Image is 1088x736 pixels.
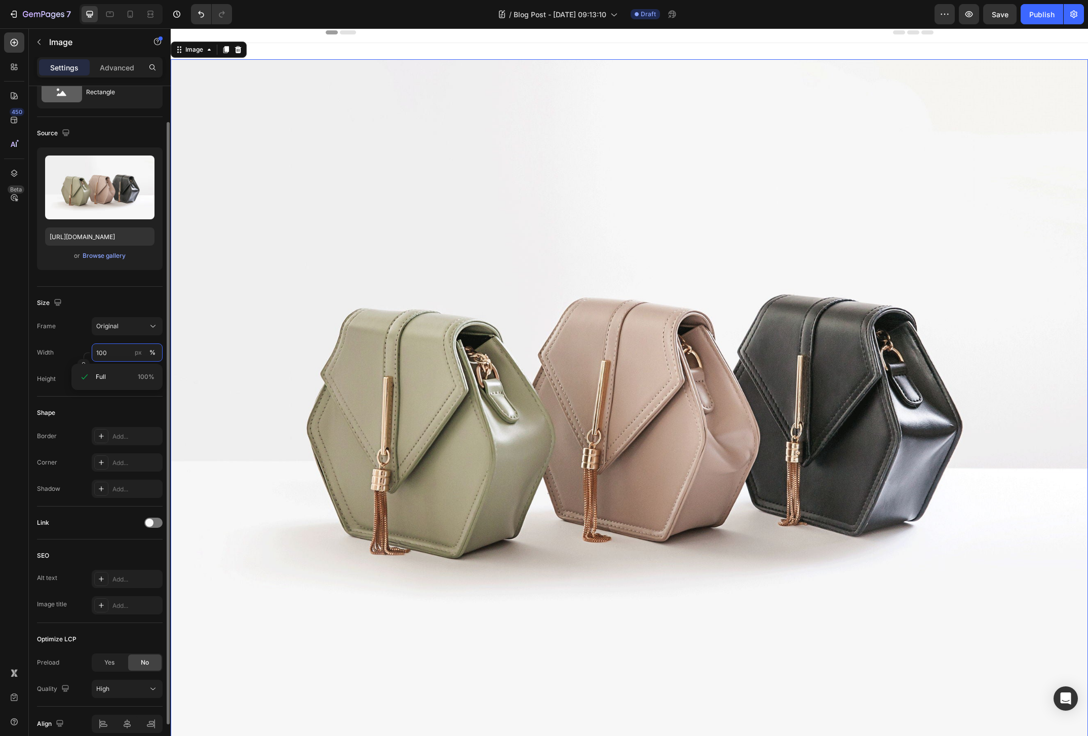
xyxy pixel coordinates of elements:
[171,28,1088,736] iframe: Design area
[104,658,114,667] span: Yes
[45,156,154,219] img: preview-image
[37,658,59,667] div: Preload
[37,408,55,417] div: Shape
[37,682,71,696] div: Quality
[191,4,232,24] div: Undo/Redo
[100,62,134,73] p: Advanced
[49,36,135,48] p: Image
[509,9,512,20] span: /
[10,108,24,116] div: 450
[92,680,163,698] button: High
[37,518,49,527] div: Link
[92,343,163,362] input: px%
[983,4,1017,24] button: Save
[37,432,57,441] div: Border
[37,458,57,467] div: Corner
[86,81,148,104] div: Rectangle
[112,485,160,494] div: Add...
[83,251,126,260] div: Browse gallery
[37,127,72,140] div: Source
[45,227,154,246] input: https://example.com/image.jpg
[37,484,60,493] div: Shadow
[37,374,56,383] label: Height
[37,348,54,357] label: Width
[992,10,1008,19] span: Save
[112,575,160,584] div: Add...
[96,322,119,331] span: Original
[132,346,144,359] button: %
[37,600,67,609] div: Image title
[92,317,163,335] button: Original
[37,296,64,310] div: Size
[37,551,49,560] div: SEO
[37,573,57,583] div: Alt text
[37,322,56,331] label: Frame
[50,62,79,73] p: Settings
[146,346,159,359] button: px
[135,348,142,357] div: px
[112,432,160,441] div: Add...
[96,685,109,692] span: High
[1021,4,1063,24] button: Publish
[1054,686,1078,711] div: Open Intercom Messenger
[112,458,160,468] div: Add...
[1029,9,1055,20] div: Publish
[74,250,80,262] span: or
[4,4,75,24] button: 7
[149,348,156,357] div: %
[82,251,126,261] button: Browse gallery
[37,635,76,644] div: Optimize LCP
[641,10,656,19] span: Draft
[141,658,149,667] span: No
[112,601,160,610] div: Add...
[66,8,71,20] p: 7
[8,185,24,193] div: Beta
[514,9,606,20] span: Blog Post - [DATE] 09:13:10
[37,717,66,731] div: Align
